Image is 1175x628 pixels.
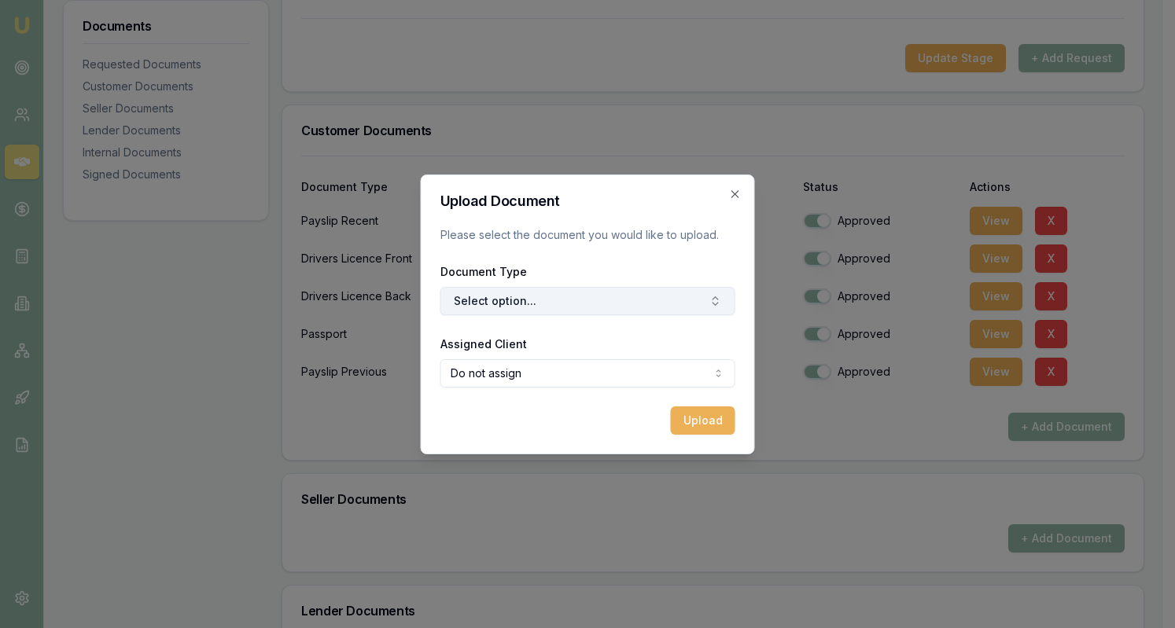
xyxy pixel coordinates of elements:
p: Please select the document you would like to upload. [440,227,735,243]
button: Upload [671,406,735,435]
label: Assigned Client [440,337,527,351]
label: Document Type [440,265,527,278]
button: Select option... [440,287,735,315]
h2: Upload Document [440,194,735,208]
